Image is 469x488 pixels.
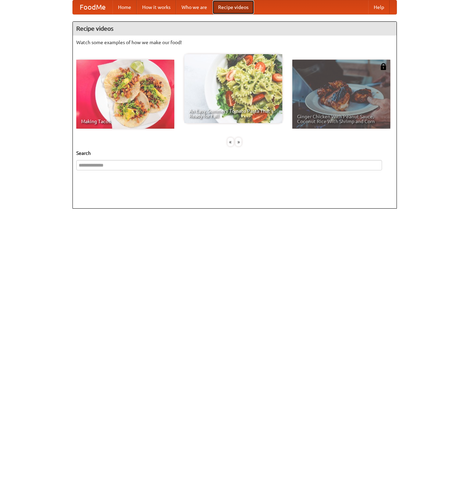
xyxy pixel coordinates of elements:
a: How it works [137,0,176,14]
span: An Easy, Summery Tomato Pasta That's Ready for Fall [189,109,277,118]
a: An Easy, Summery Tomato Pasta That's Ready for Fall [184,54,282,123]
a: Recipe videos [213,0,254,14]
a: Help [368,0,390,14]
span: Making Tacos [81,119,169,124]
img: 483408.png [380,63,387,70]
h4: Recipe videos [73,22,397,36]
a: Home [113,0,137,14]
div: « [227,138,234,146]
h5: Search [76,150,393,157]
a: FoodMe [73,0,113,14]
div: » [235,138,242,146]
a: Making Tacos [76,60,174,129]
a: Who we are [176,0,213,14]
p: Watch some examples of how we make our food! [76,39,393,46]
